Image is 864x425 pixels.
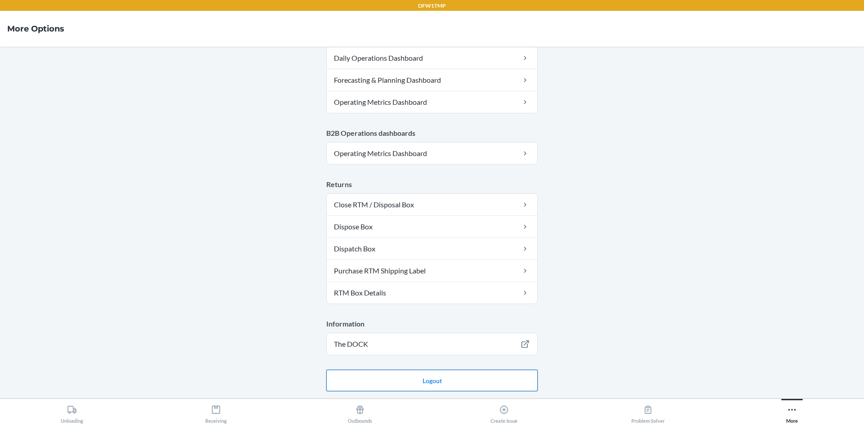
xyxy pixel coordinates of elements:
[326,370,538,391] button: Logout
[327,333,537,355] a: The DOCK
[205,401,227,424] div: Receiving
[326,179,538,190] p: Returns
[326,128,538,139] p: B2B Operations dashboards
[327,238,537,259] a: Dispatch Box
[631,401,665,424] div: Problem Solver
[7,23,64,35] h4: More Options
[327,216,537,237] a: Dispose Box
[327,91,537,113] a: Operating Metrics Dashboard
[720,399,864,424] button: More
[348,401,372,424] div: Outbounds
[326,318,538,329] p: Information
[327,194,537,215] a: Close RTM / Disposal Box
[61,401,83,424] div: Unloading
[327,143,537,164] a: Operating Metrics Dashboard
[490,401,517,424] div: Create Issue
[288,399,432,424] button: Outbounds
[327,260,537,282] a: Purchase RTM Shipping Label
[144,399,288,424] button: Receiving
[786,401,798,424] div: More
[418,2,446,10] p: DFW1TMP
[432,399,576,424] button: Create Issue
[327,47,537,69] a: Daily Operations Dashboard
[327,282,537,304] a: RTM Box Details
[327,69,537,91] a: Forecasting & Planning Dashboard
[576,399,720,424] button: Problem Solver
